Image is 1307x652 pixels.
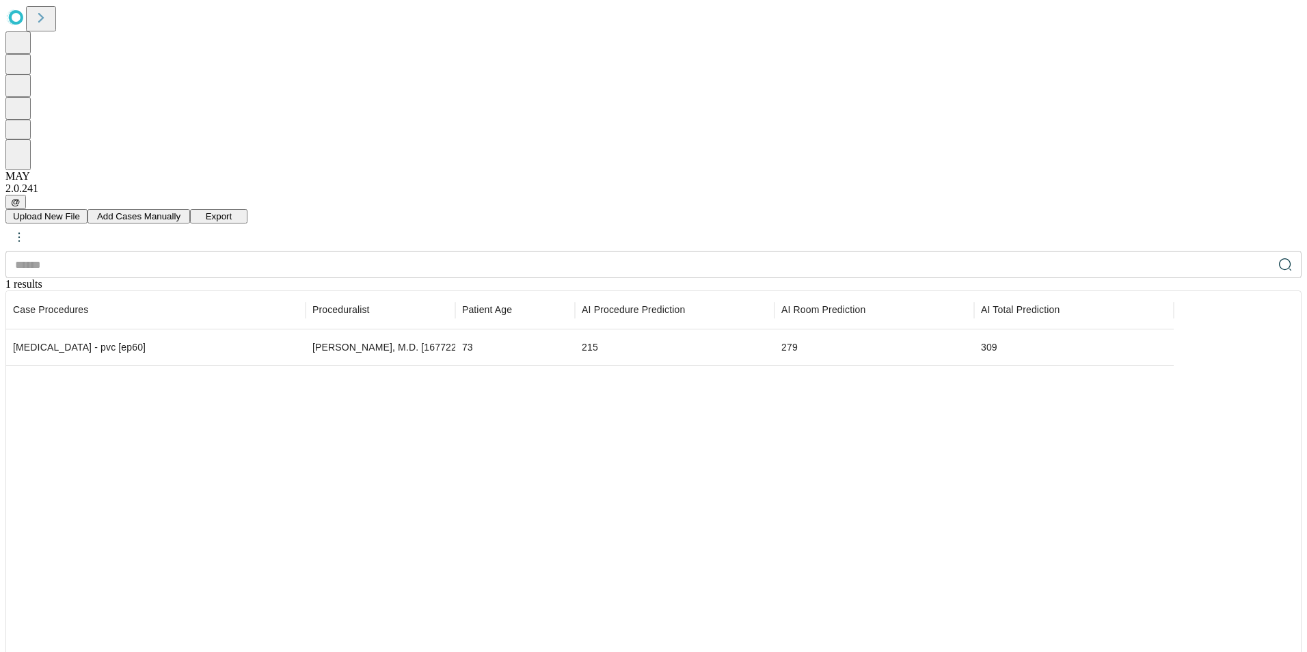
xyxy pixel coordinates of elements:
span: Upload New File [13,211,80,221]
span: @ [11,197,21,207]
div: [PERSON_NAME], M.D. [1677224] [312,330,448,365]
span: 215 [582,342,598,353]
button: kebab-menu [7,225,31,249]
span: 279 [781,342,798,353]
span: 309 [981,342,997,353]
button: Upload New File [5,209,87,223]
span: Patient Age [462,303,512,316]
div: 2.0.241 [5,182,1302,195]
span: Proceduralist [312,303,370,316]
button: Export [190,209,247,223]
div: [MEDICAL_DATA] - pvc [ep60] [13,330,299,365]
span: Patient in room to patient out of room [781,303,865,316]
span: Add Cases Manually [97,211,180,221]
span: 1 results [5,278,42,290]
div: 73 [462,330,568,365]
span: Time-out to extubation/pocket closure [582,303,685,316]
span: Export [206,211,232,221]
span: Scheduled procedures [13,303,88,316]
button: Add Cases Manually [87,209,190,223]
span: Includes set-up, patient in-room to patient out-of-room, and clean-up [981,303,1060,316]
a: Export [190,210,247,221]
button: @ [5,195,26,209]
div: MAY [5,170,1302,182]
